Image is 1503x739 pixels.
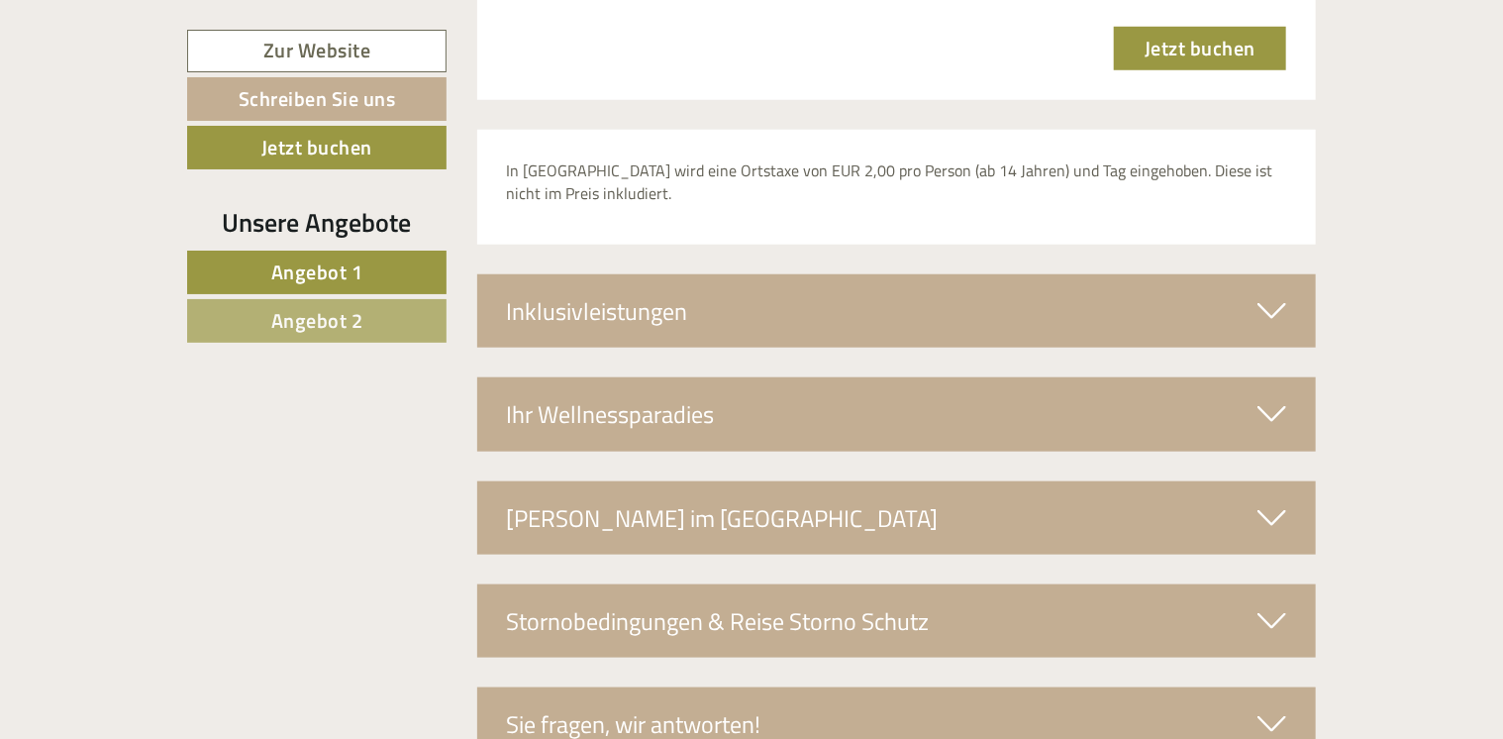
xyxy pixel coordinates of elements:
div: Unsere Angebote [187,204,447,241]
a: Jetzt buchen [187,126,447,169]
span: Angebot 2 [271,305,363,336]
a: Jetzt buchen [1114,27,1286,70]
div: [PERSON_NAME] im [GEOGRAPHIC_DATA] [477,481,1317,555]
div: Inklusivleistungen [477,274,1317,348]
a: Zur Website [187,30,447,72]
div: Stornobedingungen & Reise Storno Schutz [477,584,1317,658]
span: Angebot 1 [271,257,363,287]
a: Schreiben Sie uns [187,77,447,121]
div: Ihr Wellnessparadies [477,377,1317,451]
p: In [GEOGRAPHIC_DATA] wird eine Ortstaxe von EUR 2,00 pro Person (ab 14 Jahren) und Tag eingehoben... [507,159,1287,205]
